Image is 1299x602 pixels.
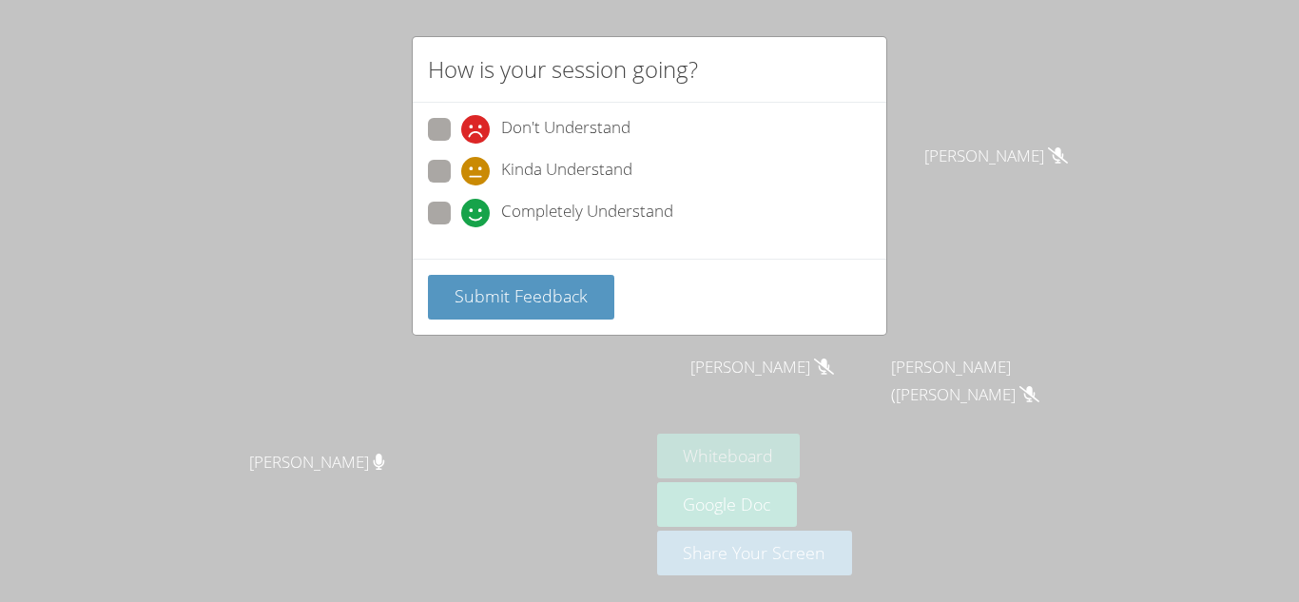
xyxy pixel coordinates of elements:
[501,199,673,227] span: Completely Understand
[428,275,614,320] button: Submit Feedback
[501,115,630,144] span: Don't Understand
[428,52,698,87] h2: How is your session going?
[501,157,632,185] span: Kinda Understand
[455,284,588,307] span: Submit Feedback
